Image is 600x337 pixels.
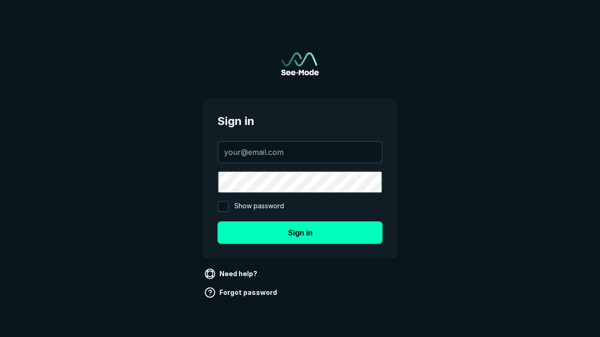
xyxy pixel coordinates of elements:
[202,285,281,300] a: Forgot password
[217,221,382,244] button: Sign in
[281,52,319,75] a: Go to sign in
[202,266,261,281] a: Need help?
[218,142,382,162] input: your@email.com
[234,201,284,212] span: Show password
[217,113,382,130] span: Sign in
[281,52,319,75] img: See-Mode Logo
